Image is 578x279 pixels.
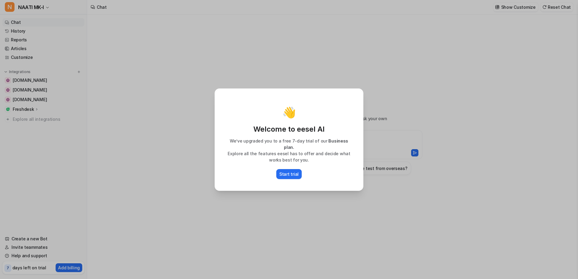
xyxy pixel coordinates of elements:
[222,150,356,163] p: Explore all the features eesel has to offer and decide what works best for you.
[276,169,302,179] button: Start trial
[222,124,356,134] p: Welcome to eesel AI
[282,106,296,118] p: 👋
[222,138,356,150] p: We’ve upgraded you to a free 7-day trial of our
[279,171,299,177] p: Start trial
